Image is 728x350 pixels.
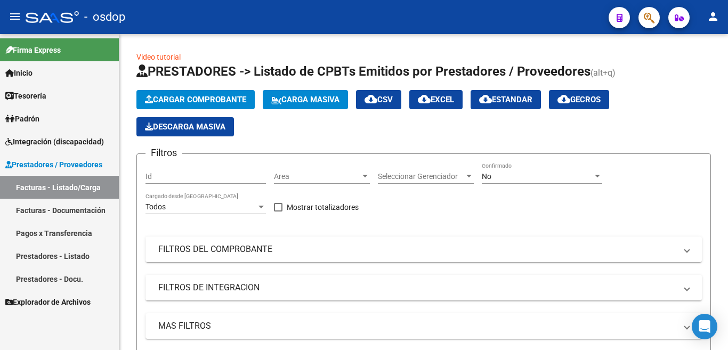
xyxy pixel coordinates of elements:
span: CSV [365,95,393,104]
span: Tesorería [5,90,46,102]
mat-expansion-panel-header: MAS FILTROS [145,313,702,339]
h3: Filtros [145,145,182,160]
button: CSV [356,90,401,109]
button: Carga Masiva [263,90,348,109]
span: Mostrar totalizadores [287,201,359,214]
span: Area [274,172,360,181]
mat-icon: cloud_download [365,93,377,105]
div: Open Intercom Messenger [692,314,717,339]
app-download-masive: Descarga masiva de comprobantes (adjuntos) [136,117,234,136]
mat-expansion-panel-header: FILTROS DEL COMPROBANTE [145,237,702,262]
span: Explorador de Archivos [5,296,91,308]
mat-icon: person [707,10,719,23]
mat-icon: cloud_download [479,93,492,105]
button: Descarga Masiva [136,117,234,136]
mat-icon: cloud_download [418,93,431,105]
span: Inicio [5,67,33,79]
span: Seleccionar Gerenciador [378,172,464,181]
span: (alt+q) [591,68,616,78]
span: Estandar [479,95,532,104]
span: - osdop [84,5,125,29]
button: Cargar Comprobante [136,90,255,109]
button: EXCEL [409,90,463,109]
span: Todos [145,202,166,211]
mat-icon: cloud_download [557,93,570,105]
span: Carga Masiva [271,95,339,104]
span: Firma Express [5,44,61,56]
span: Integración (discapacidad) [5,136,104,148]
mat-panel-title: MAS FILTROS [158,320,676,332]
span: PRESTADORES -> Listado de CPBTs Emitidos por Prestadores / Proveedores [136,64,591,79]
span: Cargar Comprobante [145,95,246,104]
span: Gecros [557,95,601,104]
mat-panel-title: FILTROS DEL COMPROBANTE [158,243,676,255]
button: Gecros [549,90,609,109]
span: Descarga Masiva [145,122,225,132]
span: No [482,172,491,181]
a: Video tutorial [136,53,181,61]
mat-expansion-panel-header: FILTROS DE INTEGRACION [145,275,702,300]
span: EXCEL [418,95,454,104]
span: Padrón [5,113,39,125]
button: Estandar [471,90,541,109]
mat-panel-title: FILTROS DE INTEGRACION [158,282,676,294]
mat-icon: menu [9,10,21,23]
span: Prestadores / Proveedores [5,159,102,170]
